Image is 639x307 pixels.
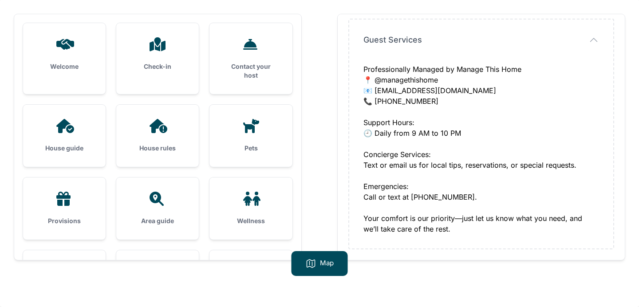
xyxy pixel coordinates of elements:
[23,23,106,85] a: Welcome
[224,144,278,153] h3: Pets
[130,62,185,71] h3: Check-in
[37,216,91,225] h3: Provisions
[37,144,91,153] h3: House guide
[130,144,185,153] h3: House rules
[209,177,292,240] a: Wellness
[37,62,91,71] h3: Welcome
[116,23,199,85] a: Check-in
[320,258,334,269] p: Map
[363,64,599,234] div: Professionally Managed by Manage This Home 📍 @managethishome 📧 [EMAIL_ADDRESS][DOMAIN_NAME] 📞 [PH...
[116,105,199,167] a: House rules
[23,105,106,167] a: House guide
[116,177,199,240] a: Area guide
[363,34,599,46] button: Guest Services
[130,216,185,225] h3: Area guide
[23,177,106,240] a: Provisions
[363,34,422,46] span: Guest Services
[224,216,278,225] h3: Wellness
[209,23,292,94] a: Contact your host
[209,105,292,167] a: Pets
[224,62,278,80] h3: Contact your host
